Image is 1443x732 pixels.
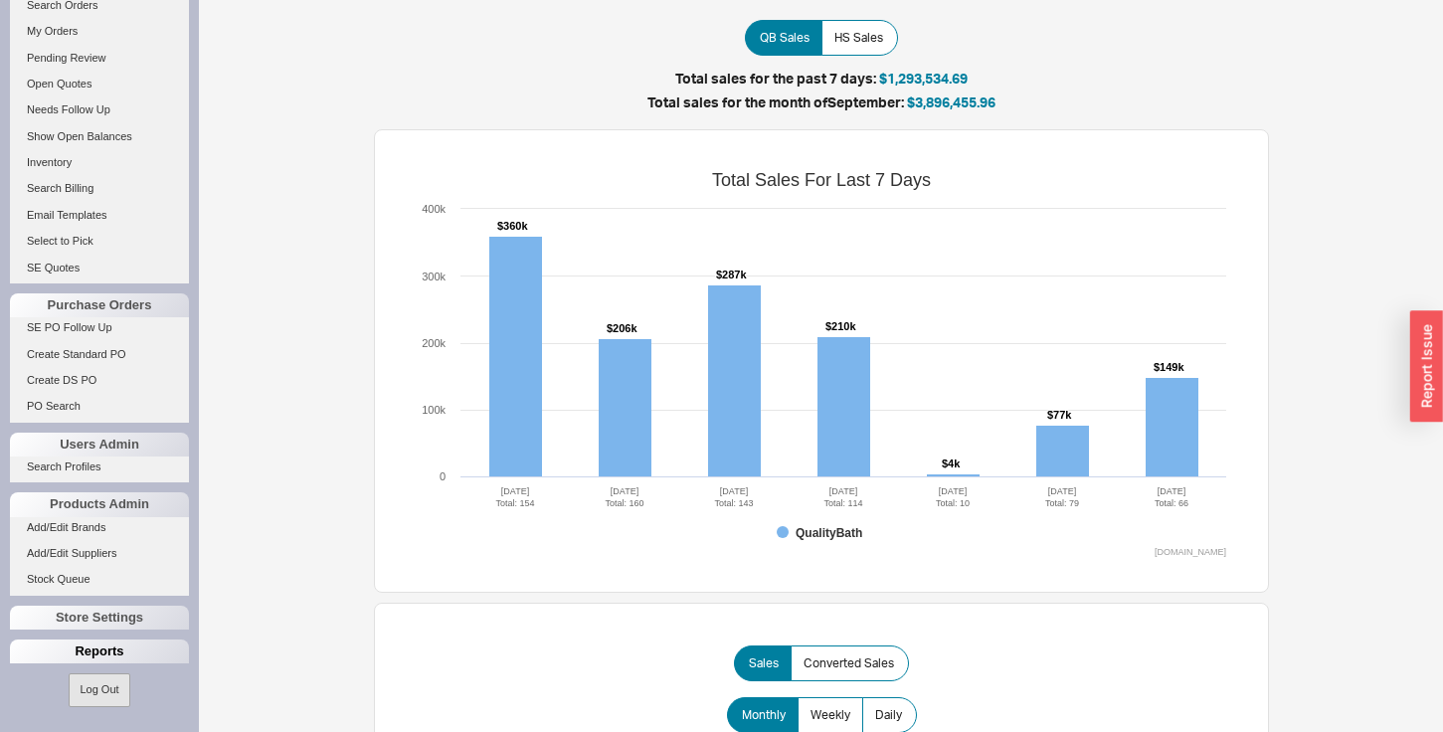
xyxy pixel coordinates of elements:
tspan: $4k [942,457,961,469]
tspan: [DATE] [501,486,529,496]
div: Users Admin [10,433,189,457]
span: Converted Sales [804,655,894,671]
div: Store Settings [10,606,189,630]
span: HS Sales [834,30,883,46]
div: Products Admin [10,492,189,516]
a: Inventory [10,152,189,173]
a: Pending Review [10,48,189,69]
a: Add/Edit Suppliers [10,543,189,564]
a: Needs Follow Up [10,99,189,120]
tspan: [DATE] [1158,486,1185,496]
tspan: $360k [497,220,528,232]
span: Weekly [811,707,850,723]
text: [DOMAIN_NAME] [1155,547,1226,557]
tspan: [DATE] [611,486,638,496]
tspan: $210k [825,320,856,332]
text: 200k [422,337,446,349]
tspan: Total: 143 [714,498,753,508]
div: Reports [10,640,189,663]
span: Daily [875,707,902,723]
a: Create DS PO [10,370,189,391]
a: Search Profiles [10,457,189,477]
a: SE Quotes [10,258,189,278]
a: Show Open Balances [10,126,189,147]
button: Log Out [69,673,129,706]
tspan: Total: 10 [936,498,970,508]
tspan: Total: 79 [1045,498,1079,508]
span: $1,293,534.69 [879,70,968,87]
text: 400k [422,203,446,215]
a: Open Quotes [10,74,189,94]
tspan: $206k [607,322,637,334]
tspan: $287k [716,269,747,280]
a: Select to Pick [10,231,189,252]
a: PO Search [10,396,189,417]
a: Stock Queue [10,569,189,590]
span: Sales [749,655,779,671]
text: 0 [440,470,446,482]
text: 100k [422,404,446,416]
tspan: Total: 154 [495,498,534,508]
div: Purchase Orders [10,293,189,317]
tspan: [DATE] [720,486,748,496]
tspan: Total: 114 [823,498,862,508]
a: Search Billing [10,178,189,199]
tspan: [DATE] [939,486,967,496]
h5: Total sales for the month of September : [219,95,1423,109]
span: QB Sales [760,30,810,46]
tspan: Total: 160 [605,498,643,508]
tspan: $77k [1047,409,1072,421]
tspan: [DATE] [1048,486,1076,496]
span: Needs Follow Up [27,103,110,115]
text: 300k [422,271,446,282]
span: Pending Review [27,52,106,64]
a: Add/Edit Brands [10,517,189,538]
tspan: $149k [1154,361,1184,373]
tspan: QualityBath [796,526,862,540]
span: $3,896,455.96 [907,93,995,110]
span: Monthly [742,707,786,723]
a: Create Standard PO [10,344,189,365]
tspan: Total: 66 [1155,498,1188,508]
tspan: [DATE] [829,486,857,496]
a: My Orders [10,21,189,42]
a: SE PO Follow Up [10,317,189,338]
tspan: Total Sales For Last 7 Days [712,170,931,190]
a: Email Templates [10,205,189,226]
h5: Total sales for the past 7 days: [219,72,1423,86]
